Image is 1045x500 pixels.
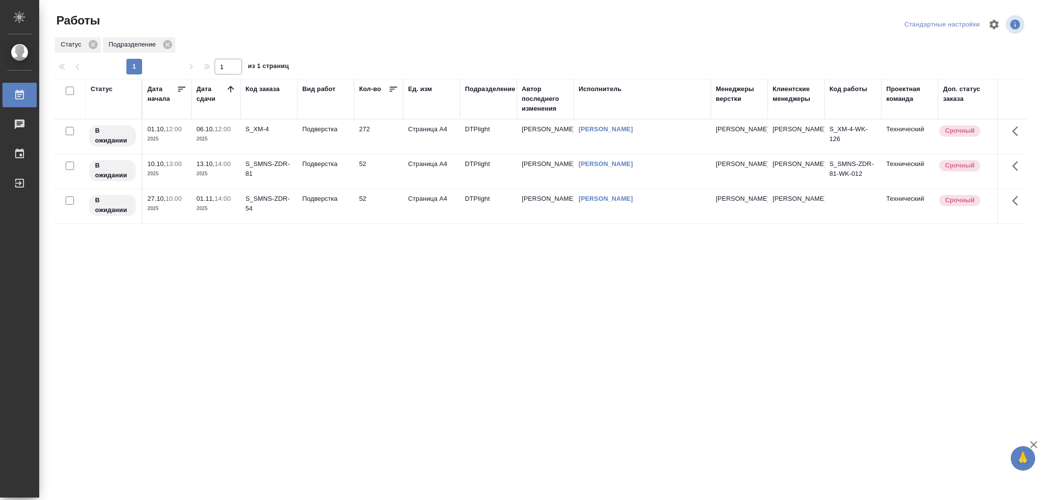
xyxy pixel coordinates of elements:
div: Исполнитель назначен, приступать к работе пока рано [88,124,137,147]
div: S_XM-4 [245,124,292,134]
p: 10:00 [166,195,182,202]
td: [PERSON_NAME] [517,154,574,189]
div: Исполнитель [579,84,622,94]
div: Кол-во [359,84,381,94]
p: Срочный [945,161,974,170]
p: 13.10, [196,160,215,167]
td: DTPlight [460,119,517,154]
div: S_SMNS-ZDR-54 [245,194,292,214]
div: Вид работ [302,84,336,94]
td: Страница А4 [403,189,460,223]
p: 01.11, [196,195,215,202]
div: Автор последнего изменения [522,84,569,114]
p: 14:00 [215,195,231,202]
span: 🙏 [1015,448,1031,469]
span: Работы [54,13,100,28]
div: Код работы [829,84,867,94]
button: 🙏 [1011,446,1035,471]
div: Дата начала [147,84,177,104]
span: Настроить таблицу [982,13,1006,36]
div: Доп. статус заказа [943,84,995,104]
div: Подразделение [103,37,175,53]
p: Подразделение [109,40,159,49]
td: 52 [354,154,403,189]
div: Исполнитель назначен, приступать к работе пока рано [88,159,137,182]
td: [PERSON_NAME] [517,189,574,223]
td: [PERSON_NAME] [768,189,825,223]
p: Срочный [945,195,974,205]
button: Здесь прячутся важные кнопки [1006,154,1030,178]
p: 13:00 [166,160,182,167]
p: В ожидании [95,126,130,145]
button: Здесь прячутся важные кнопки [1006,189,1030,213]
td: S_XM-4-WK-126 [825,119,881,154]
p: 12:00 [166,125,182,133]
p: 12:00 [215,125,231,133]
p: 01.10, [147,125,166,133]
p: 06.10, [196,125,215,133]
span: из 1 страниц [248,60,289,74]
td: 272 [354,119,403,154]
button: Здесь прячутся важные кнопки [1006,119,1030,143]
td: S_SMNS-ZDR-81-WK-012 [825,154,881,189]
td: [PERSON_NAME] [768,154,825,189]
p: Срочный [945,126,974,136]
p: Подверстка [302,194,349,204]
p: 2025 [196,204,236,214]
p: Подверстка [302,159,349,169]
div: Дата сдачи [196,84,226,104]
td: DTPlight [460,154,517,189]
p: 14:00 [215,160,231,167]
p: В ожидании [95,161,130,180]
p: 2025 [147,134,187,144]
p: В ожидании [95,195,130,215]
p: 10.10, [147,160,166,167]
td: Технический [881,154,938,189]
div: Менеджеры верстки [716,84,763,104]
span: Посмотреть информацию [1006,15,1026,34]
div: Ед. изм [408,84,432,94]
a: [PERSON_NAME] [579,195,633,202]
p: [PERSON_NAME] [716,124,763,134]
a: [PERSON_NAME] [579,125,633,133]
td: Технический [881,119,938,154]
td: Технический [881,189,938,223]
p: [PERSON_NAME] [716,159,763,169]
a: [PERSON_NAME] [579,160,633,167]
div: Код заказа [245,84,280,94]
div: split button [902,17,982,32]
td: 52 [354,189,403,223]
p: 2025 [196,169,236,179]
td: DTPlight [460,189,517,223]
div: Проектная команда [886,84,933,104]
td: [PERSON_NAME] [517,119,574,154]
p: [PERSON_NAME] [716,194,763,204]
div: Исполнитель назначен, приступать к работе пока рано [88,194,137,217]
td: Страница А4 [403,154,460,189]
div: Подразделение [465,84,515,94]
div: S_SMNS-ZDR-81 [245,159,292,179]
td: [PERSON_NAME] [768,119,825,154]
p: 2025 [196,134,236,144]
p: 27.10, [147,195,166,202]
div: Клиентские менеджеры [773,84,820,104]
p: Статус [61,40,85,49]
td: Страница А4 [403,119,460,154]
p: Подверстка [302,124,349,134]
p: 2025 [147,204,187,214]
div: Статус [91,84,113,94]
p: 2025 [147,169,187,179]
div: Статус [55,37,101,53]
